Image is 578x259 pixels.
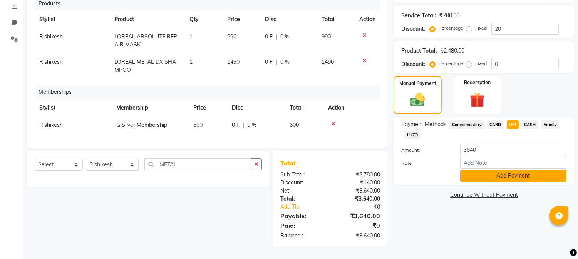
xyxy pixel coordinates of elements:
[322,33,331,40] span: 990
[189,33,193,40] span: 1
[275,232,330,240] div: Balance :
[275,195,330,203] div: Total:
[330,195,386,203] div: ₹3,640.00
[227,99,285,116] th: Disc
[395,191,573,199] a: Continue Without Payment
[275,171,330,179] div: Sub Total:
[340,203,386,211] div: ₹0
[322,58,334,65] span: 1490
[330,179,386,187] div: ₹140.00
[401,120,446,128] span: Payment Methods
[265,58,273,66] span: 0 F
[406,91,429,108] img: _cash.svg
[330,221,386,230] div: ₹0
[330,171,386,179] div: ₹3,780.00
[275,187,330,195] div: Net:
[193,121,203,128] span: 600
[265,33,273,41] span: 0 F
[185,11,223,28] th: Qty
[439,60,463,67] label: Percentage
[232,121,240,129] span: 0 F
[460,170,566,182] button: Add Payment
[39,33,63,40] span: Rishikesh
[323,99,380,116] th: Action
[110,11,185,28] th: Product
[460,157,566,169] input: Add Note
[395,147,454,154] label: Amount:
[276,58,277,66] span: |
[35,99,112,116] th: Stylist
[280,159,298,167] span: Total
[330,232,386,240] div: ₹3,640.00
[114,33,177,48] span: LOREAL ABSOLUTE REPAIR MASK
[460,144,566,156] input: Amount
[260,11,317,28] th: Disc
[275,203,340,211] a: Add Tip
[114,58,176,73] span: LOREAL METAL DX SHAMPOO
[317,11,355,28] th: Total
[355,11,380,28] th: Action
[275,221,330,230] div: Paid:
[439,25,463,32] label: Percentage
[475,25,487,32] label: Fixed
[330,187,386,195] div: ₹3,640.00
[189,99,227,116] th: Price
[223,11,260,28] th: Price
[507,120,519,129] span: UPI
[330,211,386,221] div: ₹3,640.00
[290,121,299,128] span: 600
[395,160,454,167] label: Note:
[464,79,491,86] label: Redemption
[275,211,330,221] div: Payable:
[280,33,290,41] span: 0 %
[465,91,489,110] img: _gift.svg
[35,85,386,99] div: Memberships
[247,121,256,129] span: 0 %
[116,121,167,128] span: G Silver Membership
[112,99,189,116] th: Membership
[449,120,484,129] span: Complimentary
[401,25,425,33] div: Discount:
[487,120,504,129] span: CARD
[401,47,437,55] div: Product Total:
[399,80,436,87] label: Manual Payment
[541,120,559,129] span: Family
[39,58,63,65] span: Rishikesh
[227,58,240,65] span: 1490
[275,179,330,187] div: Discount:
[522,120,538,129] span: CASH
[35,11,110,28] th: Stylist
[243,121,244,129] span: |
[404,131,420,139] span: LUZO
[144,158,251,170] input: Search
[285,99,323,116] th: Total
[189,58,193,65] span: 1
[280,58,290,66] span: 0 %
[439,12,459,20] div: ₹700.00
[475,60,487,67] label: Fixed
[276,33,277,41] span: |
[227,33,236,40] span: 990
[39,121,63,128] span: Rishikesh
[401,60,425,68] div: Discount:
[401,12,436,20] div: Service Total:
[440,47,464,55] div: ₹2,480.00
